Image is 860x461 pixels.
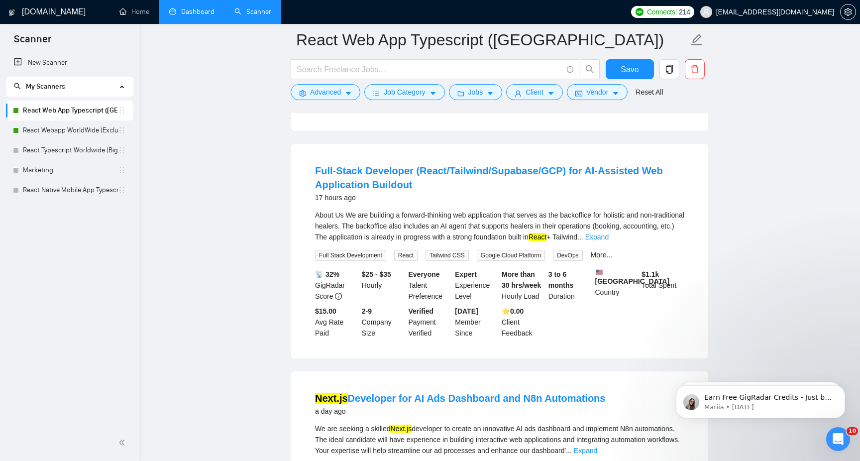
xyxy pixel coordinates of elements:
div: Hello there! ﻿I hope you are doing well :) ​ ﻿If there's nothing else you need assistance with, I... [16,215,155,312]
b: $15.00 [315,307,336,315]
span: 214 [679,6,690,17]
button: search [580,59,600,79]
li: React Native Mobile App Typescript (US) [6,180,133,200]
button: barsJob Categorycaret-down [364,84,444,100]
img: 🇺🇸 [596,269,603,276]
li: React Web App Typescript (US) [6,101,133,120]
div: Country [593,269,640,302]
div: Total Spent [640,269,686,302]
div: Hourly [360,269,407,302]
a: Reset All [636,87,663,98]
li: React Webapp WorldWide (Exclude US) [6,120,133,140]
a: React Web App Typescript ([GEOGRAPHIC_DATA]) [23,101,118,120]
span: ... [566,447,572,455]
div: Duration [546,269,593,302]
div: Dima says… [8,209,191,326]
mark: Next.js [315,393,348,404]
span: Scanner [6,32,59,53]
div: [DATE] [8,195,191,209]
button: go back [6,7,25,26]
span: caret-down [345,90,352,97]
b: Expert [455,270,477,278]
b: Verified [409,307,434,315]
div: AI Assistant from GigRadar 📡 says… [8,326,191,397]
div: Avg Rate Paid [313,306,360,339]
mark: React [529,233,547,241]
span: caret-down [547,90,554,97]
a: React Typescript Worldwide (Big Companies Short Jobs)) [23,140,118,160]
button: Home [156,7,175,26]
span: double-left [118,438,128,448]
b: $ 1.1k [642,270,659,278]
a: React Webapp WorldWide (Exclude US) [23,120,118,140]
mark: Next.js [390,425,412,433]
button: idcardVendorcaret-down [567,84,628,100]
li: React Typescript Worldwide (Big Companies Short Jobs)) [6,140,133,160]
span: bars [373,90,380,97]
span: holder [118,107,126,115]
span: setting [841,8,856,16]
span: DevOps [553,250,582,261]
div: Talent Preference [407,269,453,302]
h1: AI Assistant from GigRadar 📡 [48,4,155,19]
span: Advanced [310,87,341,98]
div: Company Size [360,306,407,339]
a: setting [840,8,856,16]
span: React [394,250,418,261]
span: user [703,8,710,15]
div: Member Since [453,306,500,339]
a: dashboardDashboard [169,7,215,16]
div: GigRadar Score [313,269,360,302]
a: homeHome [119,7,149,16]
div: Close [175,7,193,25]
div: 17 hours ago [315,192,684,204]
b: More than 30 hrs/week [502,270,541,289]
div: Hello there! I hope you are doing well :) ​ If there's nothing else you need assistance with, I'l... [8,209,163,318]
b: [DATE] [455,307,478,315]
b: Everyone [409,270,440,278]
button: userClientcaret-down [506,84,563,100]
button: folderJobscaret-down [449,84,503,100]
span: search [14,83,21,90]
img: logo [8,4,15,20]
a: More... [591,251,613,259]
span: copy [660,65,679,74]
button: setting [840,4,856,20]
a: Expand [585,233,609,241]
div: We are seeking a skilled developer to create an innovative AI ads dashboard and implement N8n aut... [315,423,684,456]
img: upwork-logo.png [636,8,644,16]
a: Marketing [23,160,118,180]
b: 📡 32% [315,270,339,278]
span: holder [118,166,126,174]
div: ​ [16,142,155,162]
span: ... [577,233,583,241]
p: The team can also help [48,19,124,29]
a: searchScanner [234,7,271,16]
span: search [580,65,599,74]
div: So, rest assured that our BM can in no way affect your lead generation in general 😊 [16,113,155,142]
span: folder [457,90,464,97]
span: Client [526,87,543,98]
span: holder [118,126,126,134]
a: New Scanner [14,53,125,73]
span: Jobs [468,87,483,98]
input: Search Freelance Jobs... [297,63,562,76]
b: ⭐️ 0.00 [502,307,524,315]
span: delete [685,65,704,74]
b: 3 to 6 months [548,270,574,289]
span: info-circle [335,293,342,300]
span: Connects: [647,6,677,17]
div: Hourly Load [500,269,546,302]
b: 2-9 [362,307,372,315]
a: Next.jsDeveloper for AI Ads Dashboard and N8n Automations [315,393,605,404]
a: Full-Stack Developer (React/Tailwind/Supabase/GCP) for AI-Assisted Web Application Buildout [315,165,663,190]
span: Vendor [586,87,608,98]
span: caret-down [612,90,619,97]
span: info-circle [567,66,573,73]
span: holder [118,146,126,154]
input: Scanner name... [296,27,688,52]
div: Experience Level [453,269,500,302]
img: Profile image for AI Assistant from GigRadar 📡 [28,8,44,24]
